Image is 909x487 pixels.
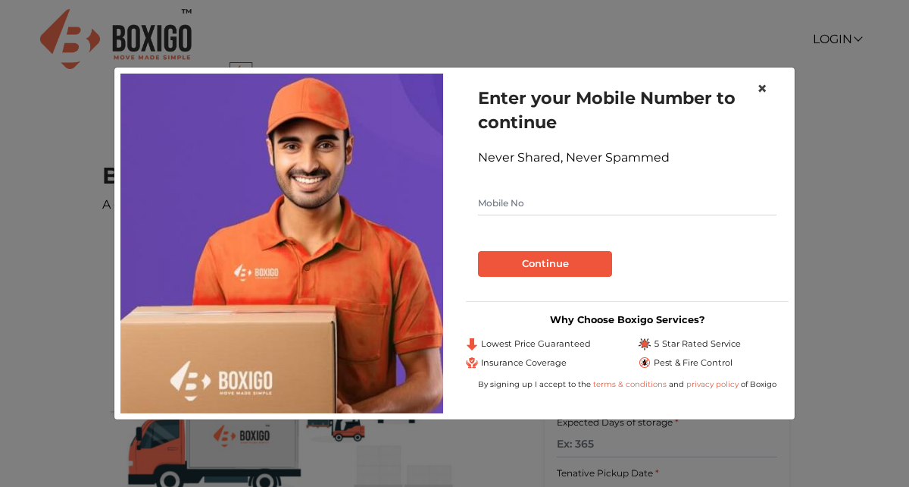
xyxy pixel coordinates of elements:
[745,68,779,110] button: Close
[478,191,776,215] input: Mobile No
[478,86,776,134] h1: Enter your Mobile Number to continue
[593,379,669,389] a: terms & conditions
[757,77,767,99] span: ×
[481,338,591,350] span: Lowest Price Guaranteed
[478,251,612,277] button: Continue
[466,379,789,390] div: By signing up I accept to the and of Boxigo
[684,379,741,389] a: privacy policy
[654,338,741,350] span: 5 Star Rated Service
[654,357,733,369] span: Pest & Fire Control
[120,74,443,413] img: storage-img
[481,357,567,369] span: Insurance Coverage
[478,149,776,167] div: Never Shared, Never Spammed
[466,314,789,325] h3: Why Choose Boxigo Services?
